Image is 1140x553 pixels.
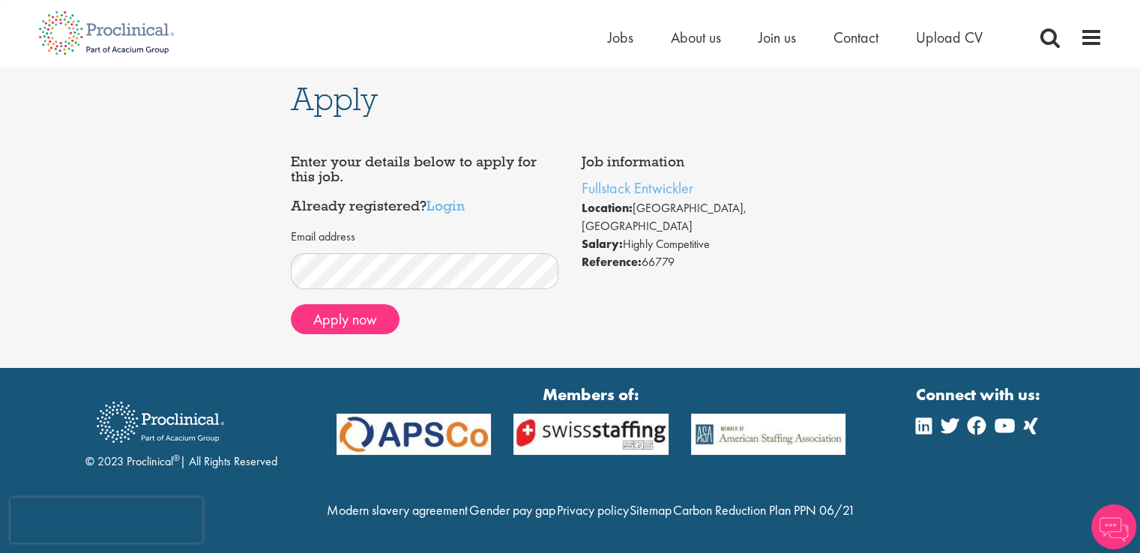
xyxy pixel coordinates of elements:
h4: Enter your details below to apply for this job. Already registered? [291,154,559,214]
strong: Location: [582,200,633,216]
iframe: reCAPTCHA [10,498,202,543]
a: Modern slavery agreement [327,501,468,519]
strong: Reference: [582,254,642,270]
label: Email address [291,229,355,246]
h4: Job information [582,154,850,169]
a: About us [671,28,721,47]
li: Highly Competitive [582,235,850,253]
li: 66779 [582,253,850,271]
button: Apply now [291,304,399,334]
strong: Salary: [582,236,623,252]
div: © 2023 Proclinical | All Rights Reserved [85,390,277,471]
a: Privacy policy [556,501,628,519]
a: Carbon Reduction Plan PPN 06/21 [673,501,855,519]
a: Sitemap [630,501,672,519]
img: Proclinical Recruitment [85,391,235,453]
img: APSCo [325,414,503,455]
img: APSCo [502,414,680,455]
img: APSCo [680,414,857,455]
strong: Members of: [337,383,846,406]
a: Contact [833,28,878,47]
sup: ® [173,452,180,464]
a: Join us [759,28,796,47]
a: Gender pay gap [469,501,555,519]
img: Chatbot [1091,504,1136,549]
a: Fullstack Entwickler [582,178,693,198]
a: Upload CV [916,28,983,47]
span: Apply [291,79,378,119]
a: Jobs [608,28,633,47]
a: Login [426,196,465,214]
li: [GEOGRAPHIC_DATA], [GEOGRAPHIC_DATA] [582,199,850,235]
strong: Connect with us: [916,383,1043,406]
